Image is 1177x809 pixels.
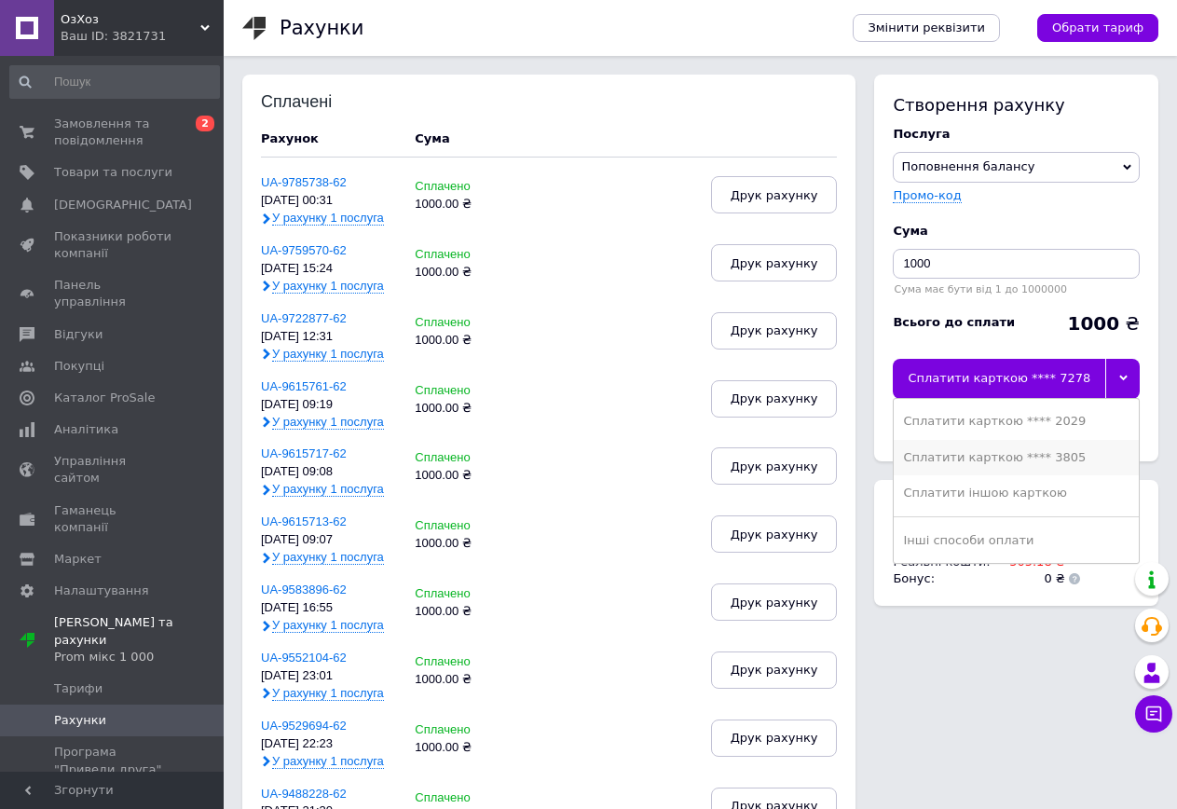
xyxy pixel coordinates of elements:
a: UA-9583896-62 [261,583,347,596]
div: Ваш ID: 3821731 [61,28,224,45]
span: У рахунку 1 послуга [272,211,384,226]
div: 1000.00 ₴ [415,266,507,280]
span: Відгуки [54,326,103,343]
span: Друк рахунку [731,323,818,337]
button: Друк рахунку [711,176,838,213]
div: Сплатити карткою **** 3805 [903,449,1129,466]
span: Друк рахунку [731,528,818,542]
div: 1000.00 ₴ [415,673,507,687]
span: [PERSON_NAME] та рахунки [54,614,224,665]
div: Сплачені [261,93,383,112]
div: Сплачено [415,248,507,262]
div: 1000.00 ₴ [415,741,507,755]
div: [DATE] 00:31 [261,194,396,208]
span: У рахунку 1 послуга [272,415,384,430]
div: Сплачено [415,723,507,737]
span: Управління сайтом [54,453,172,487]
div: Сплачено [415,655,507,669]
span: Поповнення балансу [901,159,1034,173]
a: UA-9615713-62 [261,514,347,528]
div: Сплачено [415,180,507,194]
span: Друк рахунку [731,391,818,405]
div: 1000.00 ₴ [415,605,507,619]
span: Каталог ProSale [54,390,155,406]
span: Тарифи [54,680,103,697]
div: Сплачено [415,316,507,330]
a: UA-9615761-62 [261,379,347,393]
span: Друк рахунку [731,256,818,270]
div: Послуга [893,126,1140,143]
div: [DATE] 12:31 [261,330,396,344]
span: Товари та послуги [54,164,172,181]
span: Друк рахунку [731,596,818,610]
span: У рахунку 1 послуга [272,754,384,769]
button: Чат з покупцем [1135,695,1172,733]
span: Налаштування [54,583,149,599]
span: 2 [196,116,214,131]
span: Друк рахунку [731,188,818,202]
button: Друк рахунку [711,651,838,689]
div: Сплачено [415,587,507,601]
div: 1000.00 ₴ [415,198,507,212]
button: Друк рахунку [711,312,838,350]
button: Друк рахунку [711,380,838,418]
span: Панель управління [54,277,172,310]
span: Гаманець компанії [54,502,172,536]
span: Показники роботи компанії [54,228,172,262]
div: Сума має бути від 1 до 1000000 [893,283,1140,295]
div: Рахунок [261,130,396,147]
div: 1000.00 ₴ [415,469,507,483]
td: Бонус : [893,570,994,587]
button: Друк рахунку [711,447,838,485]
div: Cума [893,223,1140,240]
span: ОзХоз [61,11,200,28]
span: Рахунки [54,712,106,729]
div: Сплачено [415,519,507,533]
span: Друк рахунку [731,663,818,677]
div: 1000.00 ₴ [415,334,507,348]
div: [DATE] 23:01 [261,669,396,683]
span: [DEMOGRAPHIC_DATA] [54,197,192,213]
div: Створення рахунку [893,93,1140,117]
div: ₴ [1067,314,1140,333]
span: Обрати тариф [1052,20,1143,36]
label: Промо-код [893,188,961,202]
button: Друк рахунку [711,583,838,621]
div: Інші способи оплати [903,532,1129,549]
button: Друк рахунку [711,244,838,281]
span: У рахунку 1 послуга [272,686,384,701]
span: Друк рахунку [731,731,818,745]
div: Prom мікс 1 000 [54,649,224,665]
a: UA-9529694-62 [261,719,347,733]
div: [DATE] 09:08 [261,465,396,479]
span: У рахунку 1 послуга [272,482,384,497]
input: Введіть суму [893,249,1140,279]
span: У рахунку 1 послуга [272,347,384,362]
b: 1000 [1067,312,1119,335]
div: 1000.00 ₴ [415,402,507,416]
div: Сплатити карткою **** 2029 [903,413,1129,430]
div: Всього до сплати [893,314,1015,331]
div: Сплачено [415,791,507,805]
span: Маркет [54,551,102,568]
div: [DATE] 09:19 [261,398,396,412]
div: Сплатити карткою **** 7278 [893,359,1105,398]
button: Друк рахунку [711,515,838,553]
span: У рахунку 1 послуга [272,618,384,633]
td: 0 ₴ [995,570,1065,587]
input: Пошук [9,65,220,99]
a: UA-9615717-62 [261,446,347,460]
span: У рахунку 1 послуга [272,279,384,294]
a: UA-9552104-62 [261,651,347,665]
div: [DATE] 09:07 [261,533,396,547]
div: [DATE] 15:24 [261,262,396,276]
button: Друк рахунку [711,720,838,757]
span: Замовлення та повідомлення [54,116,172,149]
div: 1000.00 ₴ [415,537,507,551]
div: Сплачено [415,384,507,398]
div: Cума [415,130,449,147]
span: Покупці [54,358,104,375]
h1: Рахунки [280,17,363,39]
div: [DATE] 16:55 [261,601,396,615]
div: Сплатити іншою карткою [903,485,1129,501]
